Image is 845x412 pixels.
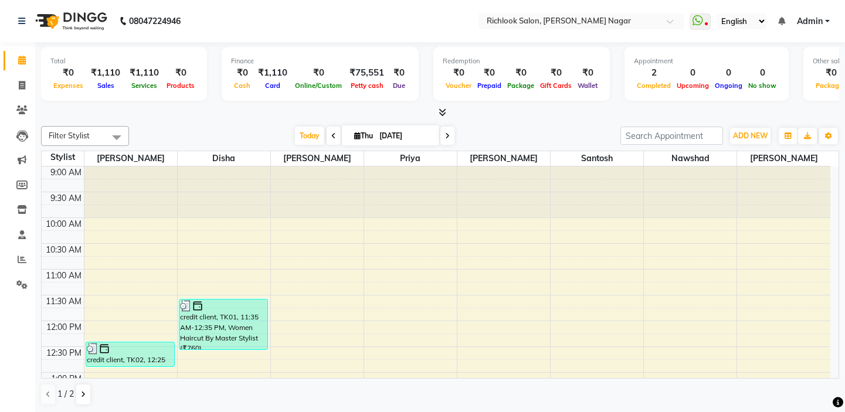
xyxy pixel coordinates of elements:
[575,81,600,90] span: Wallet
[537,66,575,80] div: ₹0
[575,66,600,80] div: ₹0
[443,81,474,90] span: Voucher
[86,342,174,366] div: credit client, TK02, 12:25 PM-12:55 PM, Men Haircut By Master Stylist (₹325)
[231,56,409,66] div: Finance
[634,81,674,90] span: Completed
[179,299,267,349] div: credit client, TK01, 11:35 AM-12:35 PM, Women Haircut By Master Stylist (₹760)
[443,66,474,80] div: ₹0
[733,131,768,140] span: ADD NEW
[43,295,84,308] div: 11:30 AM
[674,81,712,90] span: Upcoming
[164,66,198,80] div: ₹0
[634,66,674,80] div: 2
[730,128,771,144] button: ADD NEW
[42,151,84,164] div: Stylist
[86,66,125,80] div: ₹1,110
[376,127,435,145] input: 2025-09-04
[351,131,376,140] span: Thu
[231,66,253,80] div: ₹0
[262,81,283,90] span: Card
[712,66,745,80] div: 0
[674,66,712,80] div: 0
[43,270,84,282] div: 11:00 AM
[49,373,84,385] div: 1:00 PM
[253,66,292,80] div: ₹1,110
[457,151,550,166] span: [PERSON_NAME]
[389,66,409,80] div: ₹0
[537,81,575,90] span: Gift Cards
[504,66,537,80] div: ₹0
[551,151,643,166] span: santosh
[295,127,324,145] span: Today
[128,81,160,90] span: Services
[49,131,90,140] span: Filter Stylist
[737,151,830,166] span: [PERSON_NAME]
[474,81,504,90] span: Prepaid
[474,66,504,80] div: ₹0
[745,66,779,80] div: 0
[57,388,74,400] span: 1 / 2
[43,218,84,230] div: 10:00 AM
[129,5,181,38] b: 08047224946
[443,56,600,66] div: Redemption
[50,56,198,66] div: Total
[364,151,457,166] span: priya
[797,15,823,28] span: Admin
[44,347,84,359] div: 12:30 PM
[620,127,723,145] input: Search Appointment
[44,321,84,333] div: 12:00 PM
[390,81,408,90] span: Due
[745,81,779,90] span: No show
[50,66,86,80] div: ₹0
[348,81,386,90] span: Petty cash
[125,66,164,80] div: ₹1,110
[94,81,117,90] span: Sales
[50,81,86,90] span: Expenses
[48,166,84,179] div: 9:00 AM
[345,66,389,80] div: ₹75,551
[231,81,253,90] span: Cash
[30,5,110,38] img: logo
[84,151,177,166] span: [PERSON_NAME]
[271,151,364,166] span: [PERSON_NAME]
[292,81,345,90] span: Online/Custom
[712,81,745,90] span: Ongoing
[48,192,84,205] div: 9:30 AM
[504,81,537,90] span: Package
[644,151,737,166] span: nawshad
[178,151,270,166] span: disha
[164,81,198,90] span: Products
[634,56,779,66] div: Appointment
[292,66,345,80] div: ₹0
[43,244,84,256] div: 10:30 AM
